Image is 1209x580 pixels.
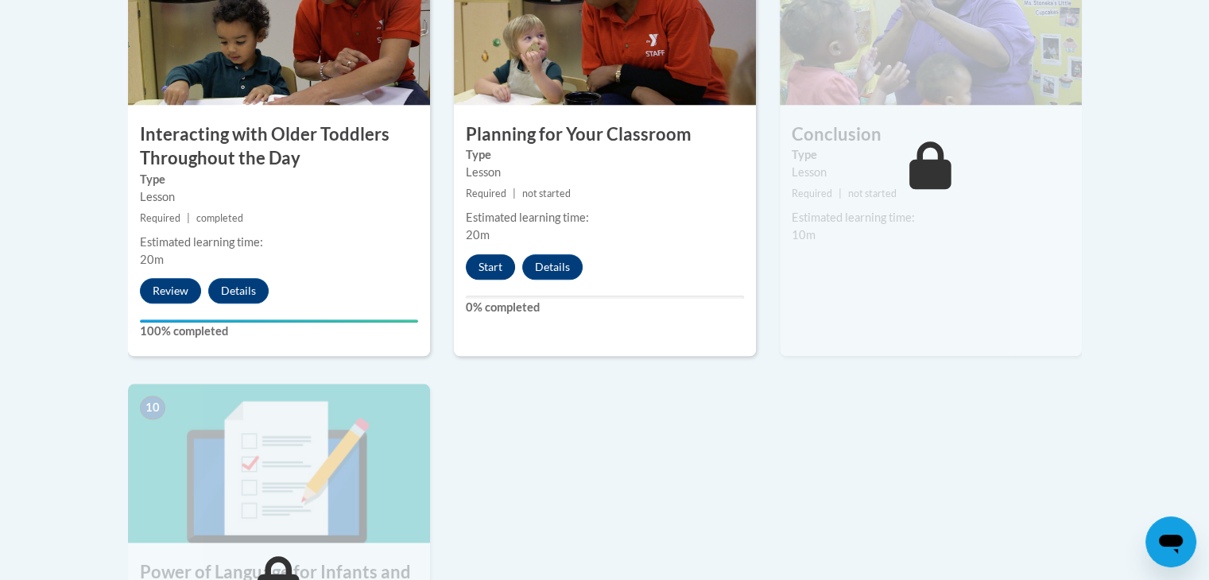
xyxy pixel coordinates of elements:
[140,323,418,340] label: 100% completed
[522,188,571,199] span: not started
[1145,516,1196,567] iframe: Button to launch messaging window
[140,278,201,304] button: Review
[466,228,490,242] span: 20m
[140,253,164,266] span: 20m
[466,164,744,181] div: Lesson
[140,212,180,224] span: Required
[466,254,515,280] button: Start
[466,188,506,199] span: Required
[792,188,832,199] span: Required
[187,212,190,224] span: |
[128,384,430,543] img: Course Image
[792,164,1070,181] div: Lesson
[140,396,165,420] span: 10
[792,209,1070,226] div: Estimated learning time:
[792,146,1070,164] label: Type
[140,234,418,251] div: Estimated learning time:
[522,254,583,280] button: Details
[208,278,269,304] button: Details
[466,146,744,164] label: Type
[513,188,516,199] span: |
[140,319,418,323] div: Your progress
[848,188,897,199] span: not started
[792,228,816,242] span: 10m
[466,209,744,226] div: Estimated learning time:
[466,299,744,316] label: 0% completed
[140,171,418,188] label: Type
[454,122,756,147] h3: Planning for Your Classroom
[196,212,243,224] span: completed
[128,122,430,172] h3: Interacting with Older Toddlers Throughout the Day
[780,122,1082,147] h3: Conclusion
[140,188,418,206] div: Lesson
[839,188,842,199] span: |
